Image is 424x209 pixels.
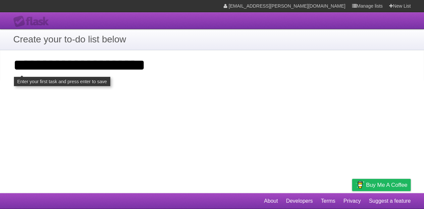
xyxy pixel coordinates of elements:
h1: Create your to-do list below [13,32,411,46]
img: Buy me a coffee [355,179,364,190]
span: Buy me a coffee [366,179,407,191]
a: About [264,195,278,207]
a: Terms [321,195,336,207]
a: Buy me a coffee [352,179,411,191]
a: Suggest a feature [369,195,411,207]
div: Flask [13,16,53,27]
a: Developers [286,195,313,207]
a: Privacy [344,195,361,207]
